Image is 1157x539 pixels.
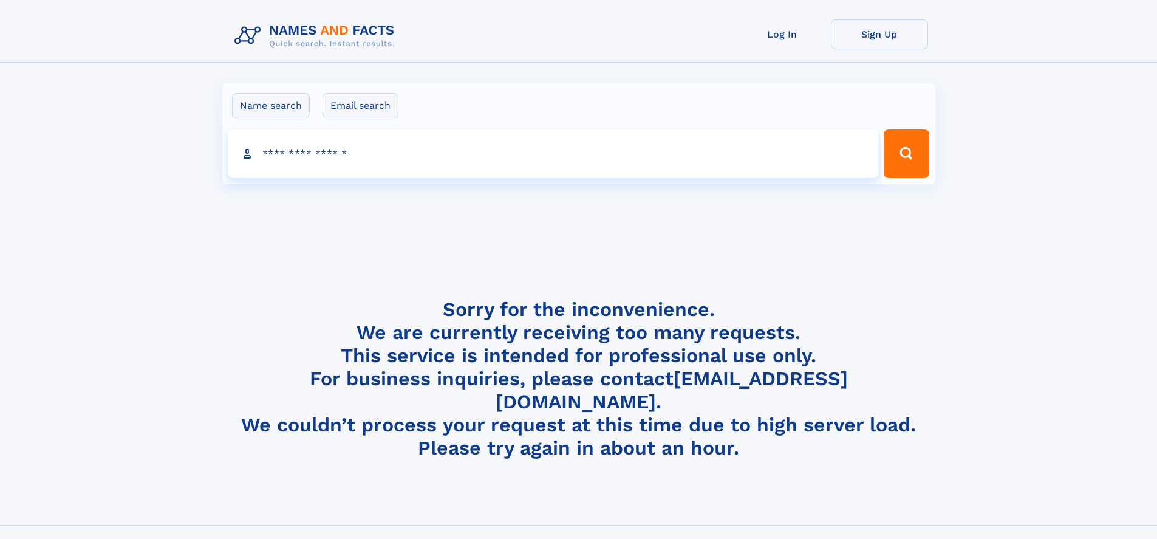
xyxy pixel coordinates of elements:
[230,298,928,460] h4: Sorry for the inconvenience. We are currently receiving too many requests. This service is intend...
[734,19,831,49] a: Log In
[232,93,310,118] label: Name search
[228,129,879,178] input: search input
[496,367,848,413] a: [EMAIL_ADDRESS][DOMAIN_NAME]
[884,129,929,178] button: Search Button
[831,19,928,49] a: Sign Up
[323,93,398,118] label: Email search
[230,19,404,52] img: Logo Names and Facts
